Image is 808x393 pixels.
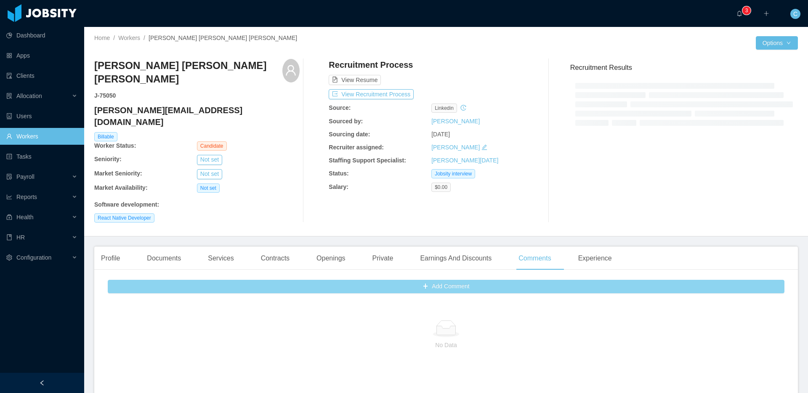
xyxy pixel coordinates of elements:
i: icon: line-chart [6,194,12,200]
i: icon: edit [481,144,487,150]
a: icon: robotUsers [6,108,77,125]
button: Not set [197,169,222,179]
span: / [144,35,145,41]
a: Workers [118,35,140,41]
span: Billable [94,132,117,141]
a: icon: file-textView Resume [329,77,381,83]
a: [PERSON_NAME] [431,144,480,151]
span: Payroll [16,173,35,180]
b: Salary: [329,183,348,190]
b: Worker Status: [94,142,136,149]
a: [PERSON_NAME] [431,118,480,125]
b: Sourcing date: [329,131,370,138]
div: Services [201,247,240,270]
sup: 3 [742,6,751,15]
div: Earnings And Discounts [413,247,498,270]
span: Not set [197,183,220,193]
b: Market Seniority: [94,170,142,177]
span: Reports [16,194,37,200]
div: Private [366,247,400,270]
span: Configuration [16,254,51,261]
a: icon: auditClients [6,67,77,84]
a: icon: appstoreApps [6,47,77,64]
div: Comments [512,247,558,270]
a: icon: userWorkers [6,128,77,145]
div: Profile [94,247,127,270]
a: icon: pie-chartDashboard [6,27,77,44]
span: Jobsity interview [431,169,475,178]
div: Openings [310,247,352,270]
a: Home [94,35,110,41]
i: icon: file-protect [6,174,12,180]
button: Not set [197,155,222,165]
div: Contracts [254,247,296,270]
b: Staffing Support Specialist: [329,157,406,164]
p: No Data [114,340,778,350]
b: Status: [329,170,348,177]
strong: J- 75050 [94,92,116,99]
span: linkedin [431,104,457,113]
b: Recruiter assigned: [329,144,384,151]
span: React Native Developer [94,213,154,223]
b: Seniority: [94,156,122,162]
i: icon: bell [736,11,742,16]
span: Candidate [197,141,227,151]
span: [DATE] [431,131,450,138]
i: icon: medicine-box [6,214,12,220]
div: Experience [571,247,619,270]
b: Sourced by: [329,118,363,125]
a: icon: profileTasks [6,148,77,165]
i: icon: plus [763,11,769,16]
span: / [113,35,115,41]
span: Health [16,214,33,220]
span: $0.00 [431,183,451,192]
b: Source: [329,104,351,111]
button: icon: exportView Recruitment Process [329,89,414,99]
h4: [PERSON_NAME][EMAIL_ADDRESS][DOMAIN_NAME] [94,104,300,128]
h3: Recruitment Results [570,62,798,73]
p: 3 [745,6,748,15]
i: icon: user [285,64,297,76]
a: icon: exportView Recruitment Process [329,91,414,98]
button: icon: plusAdd Comment [108,280,784,293]
span: C [793,9,797,19]
span: Allocation [16,93,42,99]
a: [PERSON_NAME][DATE] [431,157,498,164]
button: Optionsicon: down [756,36,798,50]
span: [PERSON_NAME] [PERSON_NAME] [PERSON_NAME] [149,35,297,41]
div: Documents [140,247,188,270]
i: icon: book [6,234,12,240]
h3: [PERSON_NAME] [PERSON_NAME] [PERSON_NAME] [94,59,282,86]
i: icon: solution [6,93,12,99]
b: Market Availability: [94,184,148,191]
button: icon: file-textView Resume [329,75,381,85]
i: icon: history [460,105,466,111]
i: icon: setting [6,255,12,260]
span: HR [16,234,25,241]
b: Software development : [94,201,159,208]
